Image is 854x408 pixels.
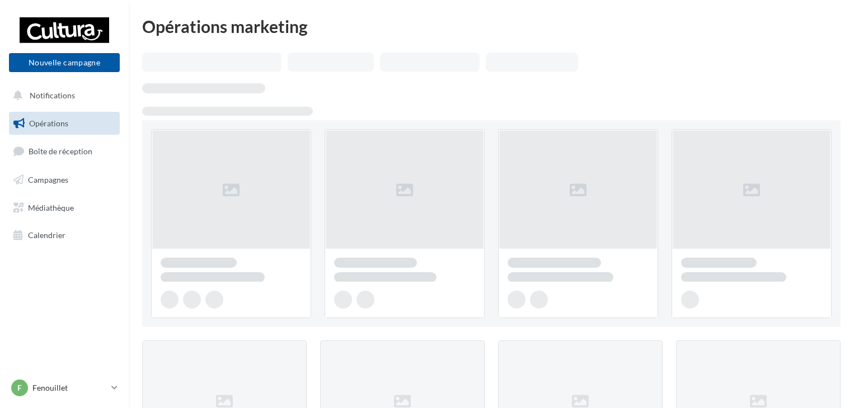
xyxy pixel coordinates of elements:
span: Boîte de réception [29,146,92,156]
a: Opérations [7,112,122,135]
p: Fenouillet [32,382,107,393]
a: Campagnes [7,168,122,192]
button: Nouvelle campagne [9,53,120,72]
span: F [17,382,22,393]
button: Notifications [7,84,118,107]
span: Opérations [29,118,68,128]
span: Campagnes [28,175,68,184]
span: Calendrier [28,230,65,240]
a: Calendrier [7,224,122,247]
span: Médiathèque [28,202,74,212]
span: Notifications [30,91,75,100]
div: Opérations marketing [142,18,841,35]
a: F Fenouillet [9,377,120,398]
a: Médiathèque [7,196,122,220]
a: Boîte de réception [7,139,122,163]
